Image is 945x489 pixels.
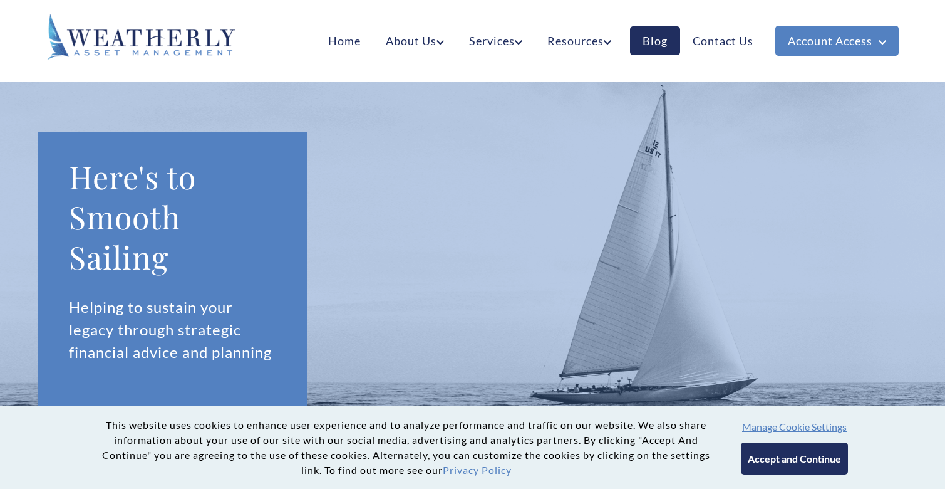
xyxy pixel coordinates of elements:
button: Accept and Continue [741,443,848,475]
button: Manage Cookie Settings [742,421,847,433]
p: Helping to sustain your legacy through strategic financial advice and planning [69,296,276,364]
a: Privacy Policy [443,464,512,476]
a: Services [457,26,535,55]
a: Home [316,26,373,55]
h1: Here's to Smooth Sailing [69,157,276,277]
a: Resources [535,26,624,55]
a: Account Access [775,26,899,56]
a: About Us [373,26,457,55]
img: Weatherly [47,14,235,60]
a: Blog [630,26,680,55]
p: This website uses cookies to enhance user experience and to analyze performance and traffic on ou... [97,418,716,478]
a: Contact Us [680,26,766,55]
